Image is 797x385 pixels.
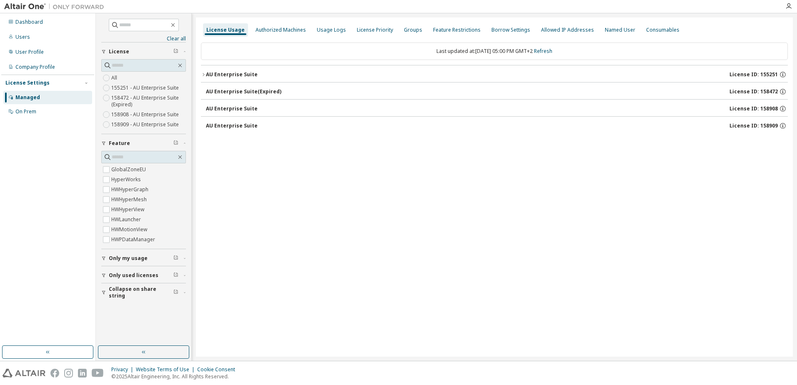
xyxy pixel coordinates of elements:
[50,369,59,377] img: facebook.svg
[206,71,258,78] div: AU Enterprise Suite
[541,27,594,33] div: Allowed IP Addresses
[317,27,346,33] div: Usage Logs
[101,249,186,267] button: Only my usage
[111,120,180,130] label: 158909 - AU Enterprise Suite
[111,185,150,195] label: HWHyperGraph
[64,369,73,377] img: instagram.svg
[206,122,258,129] div: AU Enterprise Suite
[111,73,119,83] label: All
[4,2,108,11] img: Altair One
[433,27,481,33] div: Feature Restrictions
[404,27,422,33] div: Groups
[111,235,157,245] label: HWPDataManager
[78,369,87,377] img: linkedin.svg
[197,366,240,373] div: Cookie Consent
[729,105,778,112] span: License ID: 158908
[15,64,55,70] div: Company Profile
[111,366,136,373] div: Privacy
[111,205,146,215] label: HWHyperView
[109,272,158,279] span: Only used licenses
[111,225,149,235] label: HWMotionView
[256,27,306,33] div: Authorized Machines
[15,19,43,25] div: Dashboard
[173,140,178,147] span: Clear filter
[109,48,129,55] span: License
[5,80,50,86] div: License Settings
[109,286,173,299] span: Collapse on share string
[729,71,778,78] span: License ID: 155251
[206,100,788,118] button: AU Enterprise SuiteLicense ID: 158908
[109,140,130,147] span: Feature
[534,47,552,55] a: Refresh
[15,108,36,115] div: On Prem
[101,134,186,152] button: Feature
[15,34,30,40] div: Users
[15,49,44,55] div: User Profile
[101,283,186,302] button: Collapse on share string
[111,215,143,225] label: HWLauncher
[111,93,186,110] label: 158472 - AU Enterprise Suite (Expired)
[357,27,393,33] div: License Priority
[3,369,45,377] img: altair_logo.svg
[111,165,148,175] label: GlobalZoneEU
[173,272,178,279] span: Clear filter
[111,373,240,380] p: © 2025 Altair Engineering, Inc. All Rights Reserved.
[729,122,778,129] span: License ID: 158909
[15,94,40,101] div: Managed
[111,175,143,185] label: HyperWorks
[201,65,788,84] button: AU Enterprise SuiteLicense ID: 155251
[201,42,788,60] div: Last updated at: [DATE] 05:00 PM GMT+2
[111,83,180,93] label: 155251 - AU Enterprise Suite
[206,105,258,112] div: AU Enterprise Suite
[173,48,178,55] span: Clear filter
[646,27,679,33] div: Consumables
[92,369,104,377] img: youtube.svg
[101,35,186,42] a: Clear all
[101,266,186,285] button: Only used licenses
[206,117,788,135] button: AU Enterprise SuiteLicense ID: 158909
[173,289,178,296] span: Clear filter
[109,255,148,262] span: Only my usage
[206,82,788,101] button: AU Enterprise Suite(Expired)License ID: 158472
[111,195,148,205] label: HWHyperMesh
[136,366,197,373] div: Website Terms of Use
[101,42,186,61] button: License
[111,110,180,120] label: 158908 - AU Enterprise Suite
[206,27,245,33] div: License Usage
[173,255,178,262] span: Clear filter
[206,88,281,95] div: AU Enterprise Suite (Expired)
[729,88,778,95] span: License ID: 158472
[605,27,635,33] div: Named User
[491,27,530,33] div: Borrow Settings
